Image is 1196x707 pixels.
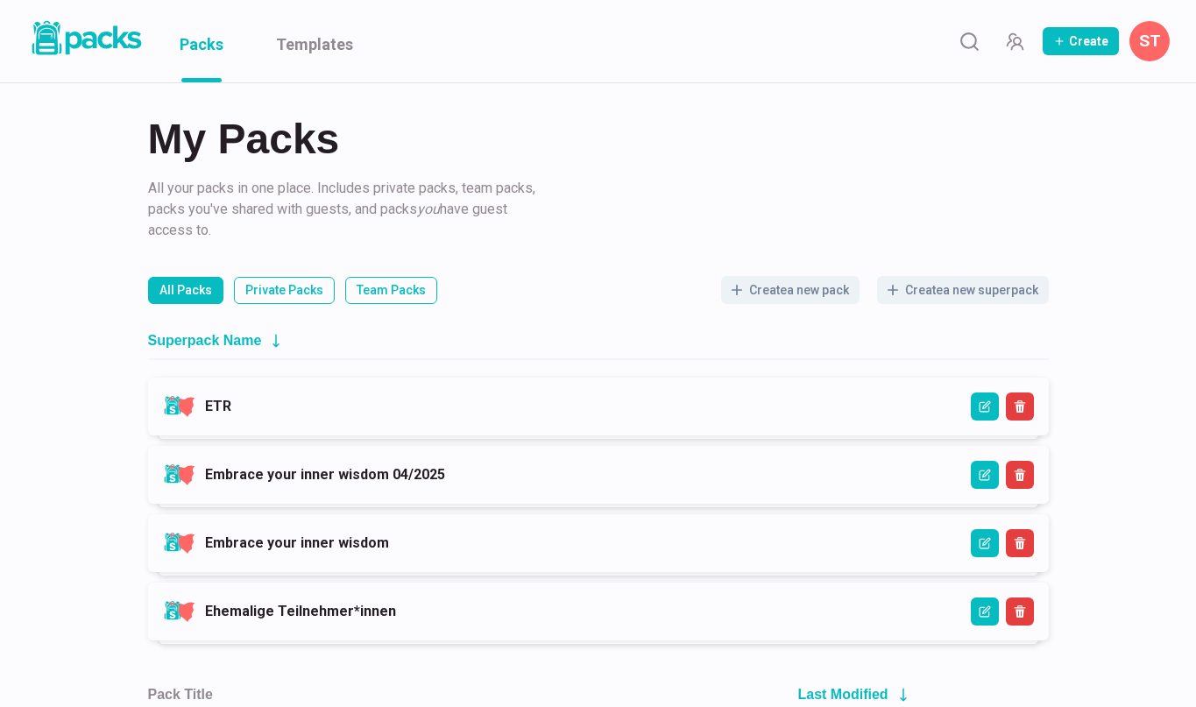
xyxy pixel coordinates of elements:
[357,281,426,300] p: Team Packs
[159,281,212,300] p: All Packs
[148,332,262,349] h2: Superpack Name
[148,686,213,703] h2: Pack Title
[952,24,987,59] button: Search
[417,201,440,217] i: you
[877,276,1049,304] button: Createa new superpack
[971,529,999,557] button: Edit
[971,461,999,489] button: Edit
[971,392,999,421] button: Edit
[997,24,1032,59] button: Manage Team Invites
[1006,597,1034,626] button: Delete Superpack
[148,178,542,241] p: All your packs in one place. Includes private packs, team packs, packs you've shared with guests,...
[1006,392,1034,421] button: Delete Superpack
[26,18,145,59] img: Packs logo
[1006,461,1034,489] button: Delete Superpack
[798,686,888,703] h2: Last Modified
[245,281,323,300] p: Private Packs
[971,597,999,626] button: Edit
[26,18,145,65] a: Packs logo
[148,118,1049,160] h2: My Packs
[721,276,860,304] button: Createa new pack
[1006,529,1034,557] button: Delete Superpack
[1129,21,1170,61] button: Savina Tilmann
[1043,27,1119,55] button: Create Pack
